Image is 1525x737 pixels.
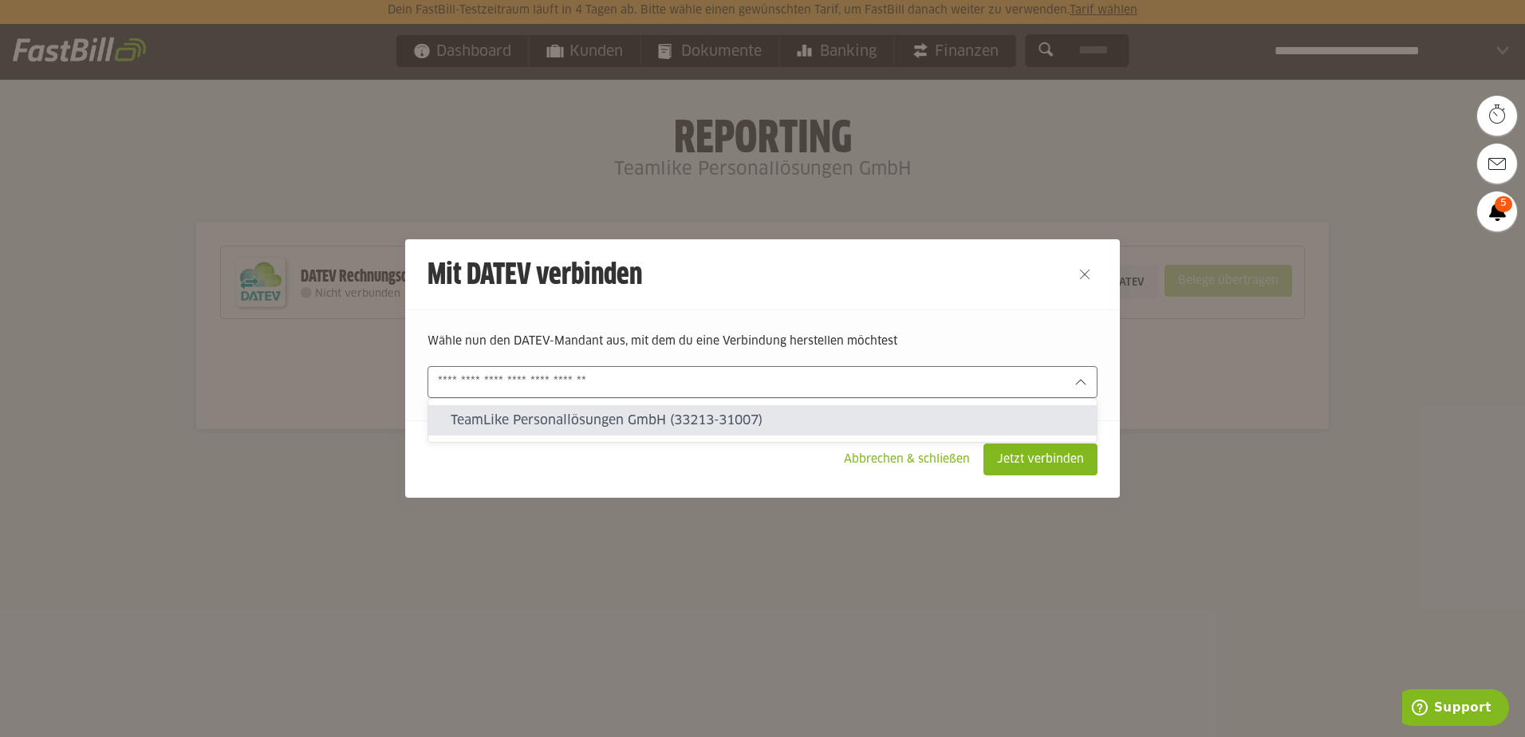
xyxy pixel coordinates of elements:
span: 5 [1495,196,1512,212]
a: 5 [1477,191,1517,231]
sl-button: Jetzt verbinden [983,443,1097,475]
sl-option: TeamLike Personallösungen GmbH (33213-31007) [428,405,1097,436]
iframe: Öffnet ein Widget, in dem Sie weitere Informationen finden [1402,689,1509,729]
sl-button: Abbrechen & schließen [830,443,983,475]
p: Wähle nun den DATEV-Mandant aus, mit dem du eine Verbindung herstellen möchtest [428,333,1097,350]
